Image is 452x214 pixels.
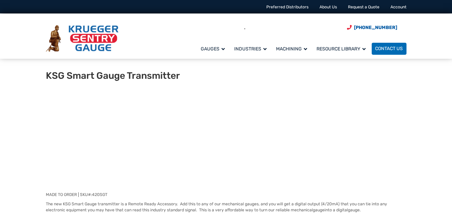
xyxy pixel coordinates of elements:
[348,5,379,9] a: Request a Quote
[390,5,406,9] a: Account
[92,192,107,197] span: 420SGT
[46,192,77,197] span: MADE TO ORDER
[347,24,397,31] a: Phone Number (920) 434-8860
[348,208,360,212] span: gauge
[234,46,267,52] span: Industries
[276,46,307,52] span: Machining
[320,5,337,9] a: About Us
[313,208,325,212] span: gauge
[273,42,313,55] a: Machining
[201,46,225,52] span: Gauges
[266,5,308,9] a: Preferred Distributors
[46,201,406,213] p: The new KSG Smart Gauge transmitter is a Remote Ready Accessory. Add this to any of our mechanica...
[313,42,372,55] a: Resource Library
[46,70,190,81] h1: KSG Smart Gauge Transmitter
[78,192,107,197] span: SKU#:
[317,46,366,52] span: Resource Library
[197,42,231,55] a: Gauges
[231,42,273,55] a: Industries
[375,46,403,52] span: Contact Us
[46,25,118,52] img: Krueger Sentry Gauge
[354,25,397,30] span: [PHONE_NUMBER]
[372,43,406,55] a: Contact Us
